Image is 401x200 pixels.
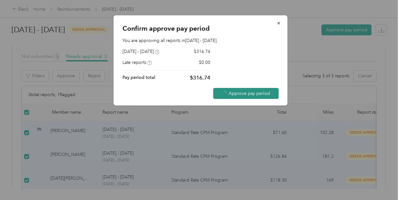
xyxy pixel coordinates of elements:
p: $316.74 [194,48,210,55]
div: Late reports [122,59,152,66]
p: You are approving all reports in [DATE] - [DATE] . [122,37,279,44]
div: [DATE] - [DATE] [122,48,159,55]
p: $316.74 [190,74,210,82]
iframe: Everlance-gr Chat Button Frame [366,165,401,200]
p: Confirm approve pay period [122,24,279,33]
button: Approve pay period [213,88,279,99]
p: $0.00 [199,59,210,66]
p: Pay period total [122,74,155,81]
